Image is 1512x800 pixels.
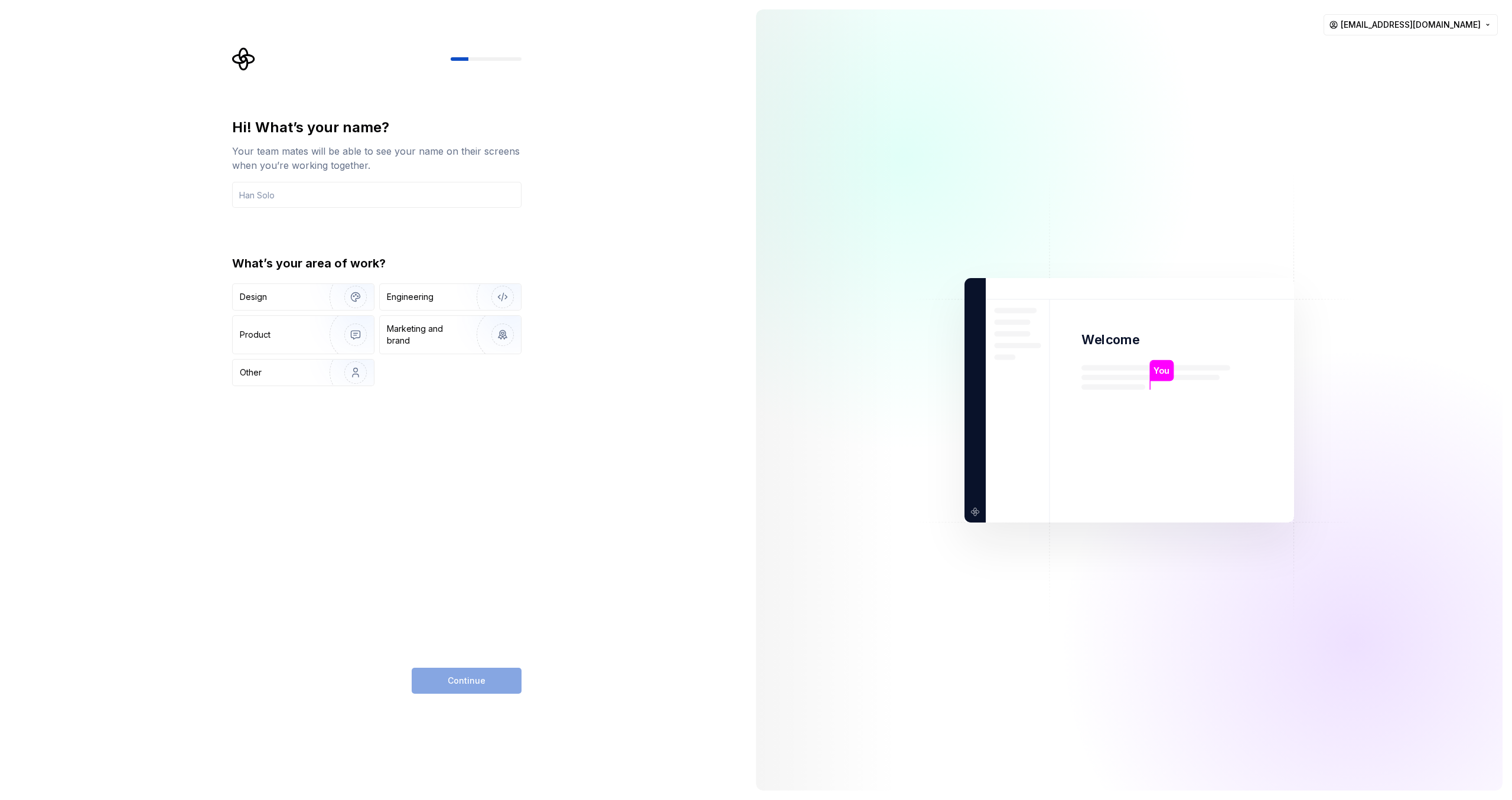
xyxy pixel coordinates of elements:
div: Hi! What’s your name? [232,118,522,137]
p: Welcome [1081,331,1139,348]
span: [EMAIL_ADDRESS][DOMAIN_NAME] [1341,19,1481,31]
div: Design [240,291,267,303]
div: Marketing and brand [387,323,467,347]
div: Your team mates will be able to see your name on their screens when you’re working together. [232,144,522,172]
button: [EMAIL_ADDRESS][DOMAIN_NAME] [1324,14,1498,35]
svg: Supernova Logo [232,47,256,71]
div: Product [240,329,271,341]
div: What’s your area of work? [232,255,522,272]
input: Han Solo [232,182,522,208]
div: Engineering [387,291,434,303]
p: You [1153,364,1169,377]
div: Other [240,367,262,378]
